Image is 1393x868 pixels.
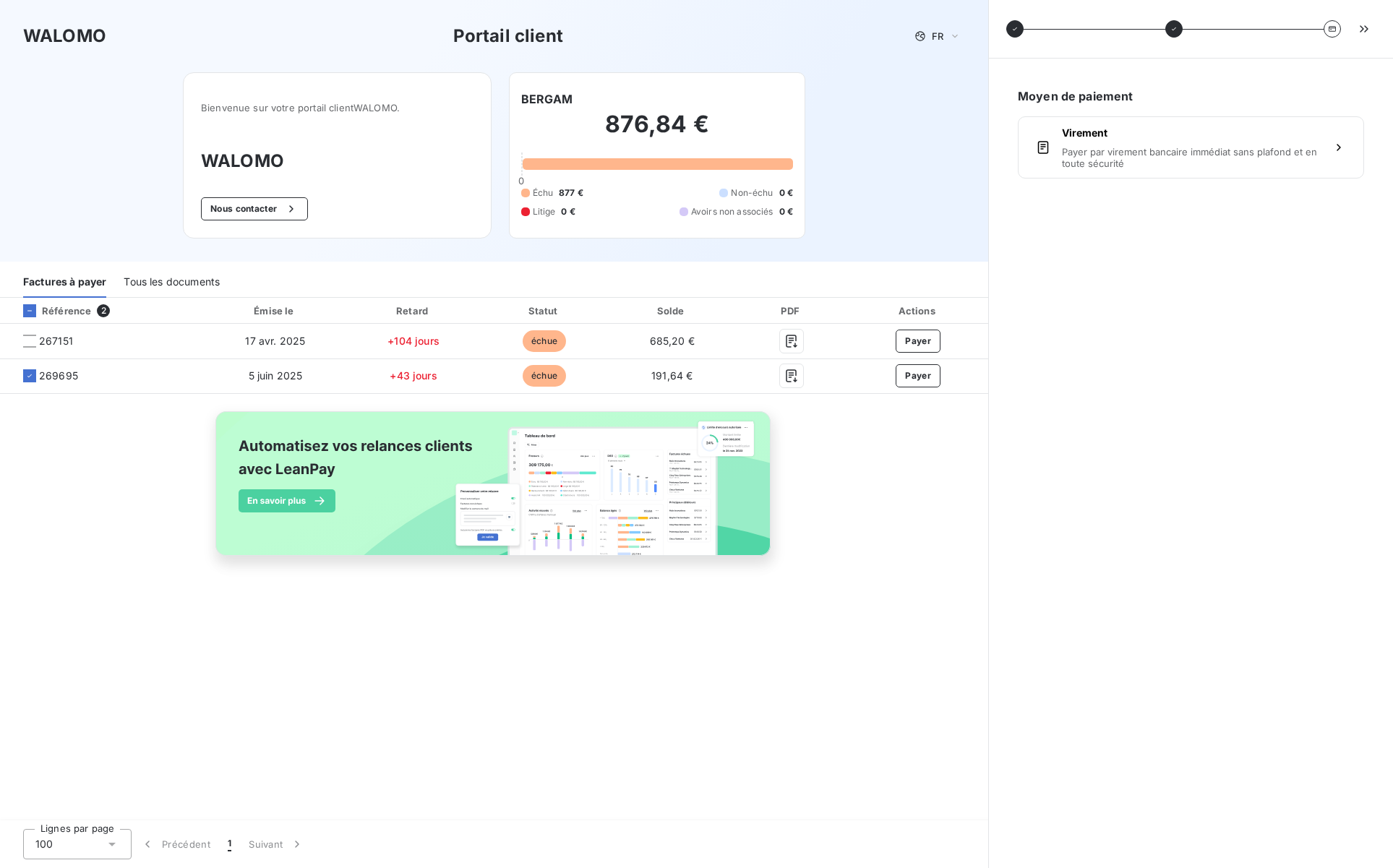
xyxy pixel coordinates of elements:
[612,304,732,318] div: Solde
[650,335,695,347] span: 685,20 €
[201,102,473,113] span: Bienvenue sur votre portail client WALOMO .
[202,403,786,580] img: banner
[219,829,240,859] button: 1
[779,205,793,218] span: 0 €
[779,186,793,199] span: 0 €
[691,205,773,218] span: Avoirs non associés
[533,205,556,218] span: Litige
[1062,146,1320,169] span: Payer par virement bancaire immédiat sans plafond et en toute sécurité
[390,369,437,382] span: +43 jours
[206,304,344,318] div: Émise le
[132,829,219,859] button: Précédent
[201,148,473,174] h3: WALOMO
[453,23,563,49] h3: Portail client
[738,304,846,318] div: PDF
[561,205,575,218] span: 0 €
[651,369,693,382] span: 191,64 €
[35,837,53,851] span: 100
[12,304,91,317] div: Référence
[39,369,78,383] span: 269695
[97,304,110,317] span: 2
[852,304,985,318] div: Actions
[249,369,303,382] span: 5 juin 2025
[896,330,940,353] button: Payer
[23,23,106,49] h3: WALOMO
[124,267,220,298] div: Tous les documents
[1018,87,1364,105] h6: Moyen de paiement
[523,365,566,387] span: échue
[523,330,566,352] span: échue
[731,186,773,199] span: Non-échu
[39,334,73,348] span: 267151
[518,175,524,186] span: 0
[932,30,943,42] span: FR
[896,364,940,387] button: Payer
[245,335,305,347] span: 17 avr. 2025
[387,335,440,347] span: +104 jours
[533,186,554,199] span: Échu
[23,267,106,298] div: Factures à payer
[351,304,477,318] div: Retard
[240,829,313,859] button: Suivant
[1062,126,1320,140] span: Virement
[483,304,607,318] div: Statut
[521,90,573,108] h6: BERGAM
[228,837,231,851] span: 1
[201,197,308,220] button: Nous contacter
[521,110,794,153] h2: 876,84 €
[559,186,583,199] span: 877 €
